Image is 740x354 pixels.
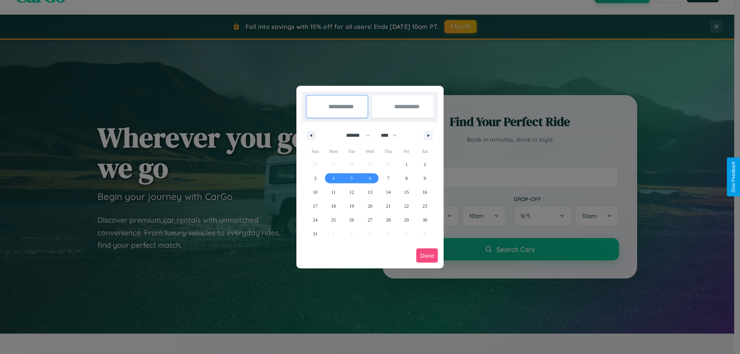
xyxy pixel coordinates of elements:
[306,199,324,213] button: 17
[351,171,353,185] span: 5
[424,158,426,171] span: 2
[343,199,361,213] button: 19
[368,185,372,199] span: 13
[416,199,434,213] button: 23
[397,171,415,185] button: 8
[416,158,434,171] button: 2
[361,145,379,158] span: Wed
[361,199,379,213] button: 20
[331,185,336,199] span: 11
[361,185,379,199] button: 13
[379,199,397,213] button: 21
[379,145,397,158] span: Thu
[379,171,397,185] button: 7
[387,171,389,185] span: 7
[368,199,372,213] span: 20
[416,248,438,263] button: Done
[331,199,336,213] span: 18
[313,213,318,227] span: 24
[324,199,342,213] button: 18
[422,185,427,199] span: 16
[397,185,415,199] button: 15
[343,213,361,227] button: 26
[324,145,342,158] span: Mon
[379,213,397,227] button: 28
[404,199,409,213] span: 22
[416,145,434,158] span: Sat
[324,185,342,199] button: 11
[404,213,409,227] span: 29
[397,145,415,158] span: Fri
[731,161,736,193] div: Give Feedback
[416,185,434,199] button: 16
[404,185,409,199] span: 15
[369,171,371,185] span: 6
[350,213,354,227] span: 26
[306,213,324,227] button: 24
[331,213,336,227] span: 25
[306,227,324,241] button: 31
[368,213,372,227] span: 27
[422,199,427,213] span: 23
[422,213,427,227] span: 30
[343,145,361,158] span: Tue
[424,171,426,185] span: 9
[350,185,354,199] span: 12
[313,227,318,241] span: 31
[386,213,390,227] span: 28
[361,171,379,185] button: 6
[386,185,390,199] span: 14
[379,185,397,199] button: 14
[306,185,324,199] button: 10
[386,199,390,213] span: 21
[397,199,415,213] button: 22
[332,171,335,185] span: 4
[324,171,342,185] button: 4
[397,213,415,227] button: 29
[343,171,361,185] button: 5
[416,171,434,185] button: 9
[306,171,324,185] button: 3
[314,171,316,185] span: 3
[313,199,318,213] span: 17
[405,171,408,185] span: 8
[416,213,434,227] button: 30
[397,158,415,171] button: 1
[361,213,379,227] button: 27
[405,158,408,171] span: 1
[350,199,354,213] span: 19
[306,145,324,158] span: Sun
[313,185,318,199] span: 10
[343,185,361,199] button: 12
[324,213,342,227] button: 25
